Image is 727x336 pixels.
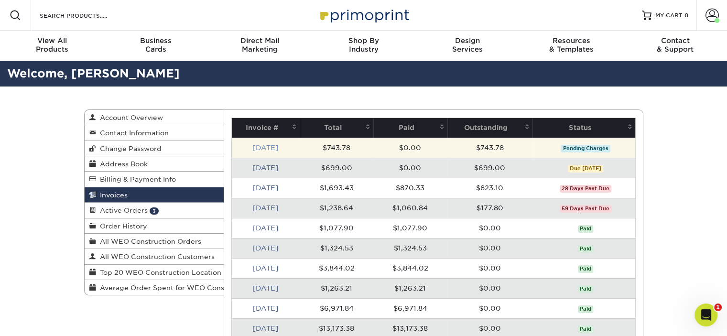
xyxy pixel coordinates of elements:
[96,238,201,245] span: All WEO Construction Orders
[568,165,603,173] span: Due [DATE]
[104,36,207,45] span: Business
[373,218,447,238] td: $1,077.90
[252,244,279,252] a: [DATE]
[85,110,224,125] a: Account Overview
[252,304,279,312] a: [DATE]
[373,138,447,158] td: $0.00
[85,265,224,280] a: Top 20 WEO Construction Location Order
[447,298,532,318] td: $0.00
[519,36,623,45] span: Resources
[85,172,224,187] a: Billing & Payment Info
[85,187,224,203] a: Invoices
[447,178,532,198] td: $823.10
[684,12,689,19] span: 0
[623,36,727,45] span: Contact
[694,303,717,326] iframe: Intercom live chat
[560,185,611,193] span: 28 Days Past Due
[104,36,207,54] div: Cards
[561,145,610,152] span: Pending Charges
[252,184,279,192] a: [DATE]
[447,278,532,298] td: $0.00
[578,285,593,293] span: Paid
[252,224,279,232] a: [DATE]
[96,284,251,292] span: Average Order Spent for WEO Construction
[96,175,176,183] span: Billing & Payment Info
[85,156,224,172] a: Address Book
[96,145,162,152] span: Change Password
[85,249,224,264] a: All WEO Construction Customers
[447,138,532,158] td: $743.78
[623,31,727,61] a: Contact& Support
[532,118,635,138] th: Status
[447,258,532,278] td: $0.00
[714,303,722,311] span: 1
[300,198,373,218] td: $1,238.64
[578,225,593,233] span: Paid
[415,31,519,61] a: DesignServices
[373,238,447,258] td: $1,324.53
[447,158,532,178] td: $699.00
[96,269,244,276] span: Top 20 WEO Construction Location Order
[252,325,279,332] a: [DATE]
[655,11,683,20] span: MY CART
[232,118,300,138] th: Invoice #
[578,325,593,333] span: Paid
[519,31,623,61] a: Resources& Templates
[373,118,447,138] th: Paid
[39,10,132,21] input: SEARCH PRODUCTS.....
[300,278,373,298] td: $1,263.21
[300,298,373,318] td: $6,971.84
[208,36,312,54] div: Marketing
[447,118,532,138] th: Outstanding
[623,36,727,54] div: & Support
[447,238,532,258] td: $0.00
[300,158,373,178] td: $699.00
[252,264,279,272] a: [DATE]
[300,118,373,138] th: Total
[578,245,593,253] span: Paid
[578,305,593,313] span: Paid
[300,258,373,278] td: $3,844.02
[373,298,447,318] td: $6,971.84
[373,158,447,178] td: $0.00
[85,218,224,234] a: Order History
[208,36,312,45] span: Direct Mail
[85,234,224,249] a: All WEO Construction Orders
[300,218,373,238] td: $1,077.90
[96,206,148,214] span: Active Orders
[252,204,279,212] a: [DATE]
[415,36,519,45] span: Design
[312,36,415,54] div: Industry
[96,160,148,168] span: Address Book
[447,198,532,218] td: $177.80
[96,222,147,230] span: Order History
[96,253,215,260] span: All WEO Construction Customers
[300,138,373,158] td: $743.78
[300,178,373,198] td: $1,693.43
[208,31,312,61] a: Direct MailMarketing
[373,278,447,298] td: $1,263.21
[373,198,447,218] td: $1,060.84
[96,114,163,121] span: Account Overview
[578,265,593,273] span: Paid
[312,31,415,61] a: Shop ByIndustry
[85,125,224,141] a: Contact Information
[85,203,224,218] a: Active Orders 3
[85,280,224,295] a: Average Order Spent for WEO Construction
[312,36,415,45] span: Shop By
[150,207,159,215] span: 3
[104,31,207,61] a: BusinessCards
[96,191,128,199] span: Invoices
[85,141,224,156] a: Change Password
[373,258,447,278] td: $3,844.02
[252,144,279,152] a: [DATE]
[316,5,412,25] img: Primoprint
[415,36,519,54] div: Services
[252,284,279,292] a: [DATE]
[96,129,169,137] span: Contact Information
[373,178,447,198] td: $870.33
[252,164,279,172] a: [DATE]
[447,218,532,238] td: $0.00
[519,36,623,54] div: & Templates
[300,238,373,258] td: $1,324.53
